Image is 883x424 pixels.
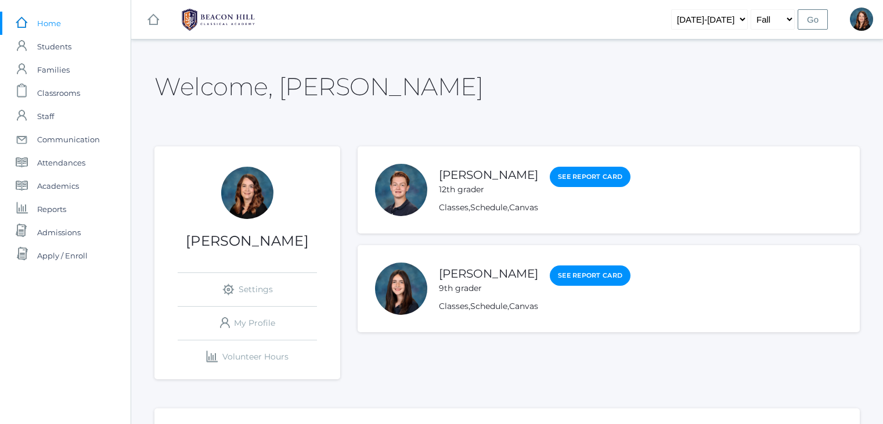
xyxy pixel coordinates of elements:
[37,105,54,128] span: Staff
[37,58,70,81] span: Families
[37,12,61,35] span: Home
[37,174,79,197] span: Academics
[154,73,483,100] h2: Welcome, [PERSON_NAME]
[178,273,317,306] a: Settings
[175,5,262,34] img: BHCALogos-05-308ed15e86a5a0abce9b8dd61676a3503ac9727e845dece92d48e8588c001991.png
[37,244,88,267] span: Apply / Enroll
[37,221,81,244] span: Admissions
[470,202,507,213] a: Schedule
[550,167,630,187] a: See Report Card
[509,202,538,213] a: Canvas
[439,168,538,182] a: [PERSON_NAME]
[37,151,85,174] span: Attendances
[439,300,630,312] div: , ,
[37,128,100,151] span: Communication
[221,167,273,219] div: Heather Mangimelli
[375,263,427,315] div: Abigail Mangimelli
[798,9,828,30] input: Go
[37,197,66,221] span: Reports
[850,8,873,31] div: Heather Mangimelli
[550,265,630,286] a: See Report Card
[439,282,538,294] div: 9th grader
[154,233,340,249] h1: [PERSON_NAME]
[470,301,507,311] a: Schedule
[509,301,538,311] a: Canvas
[375,164,427,216] div: Caleb Mangimelli
[37,35,71,58] span: Students
[439,202,630,214] div: , ,
[439,267,538,281] a: [PERSON_NAME]
[37,81,80,105] span: Classrooms
[439,301,468,311] a: Classes
[439,184,538,196] div: 12th grader
[178,307,317,340] a: My Profile
[178,340,317,373] a: Volunteer Hours
[439,202,468,213] a: Classes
